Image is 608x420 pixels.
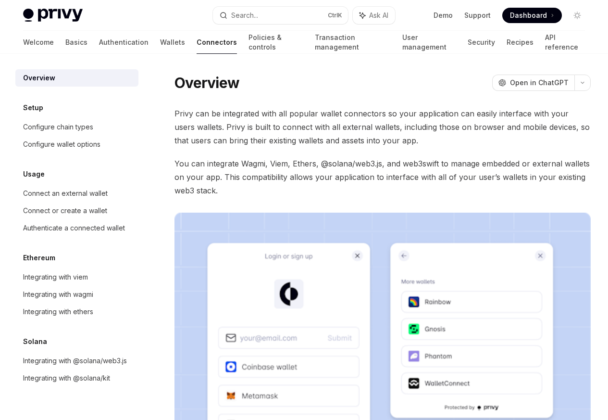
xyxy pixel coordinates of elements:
a: Integrating with wagmi [15,286,138,303]
button: Toggle dark mode [570,8,585,23]
span: Ask AI [369,11,388,20]
h5: Setup [23,102,43,114]
a: Overview [15,69,138,87]
a: Transaction management [315,31,391,54]
a: Configure chain types [15,118,138,136]
div: Overview [23,72,55,84]
h5: Solana [23,336,47,347]
a: Integrating with viem [15,268,138,286]
a: Policies & controls [248,31,303,54]
a: Authenticate a connected wallet [15,219,138,237]
a: Security [468,31,495,54]
span: You can integrate Wagmi, Viem, Ethers, @solana/web3.js, and web3swift to manage embedded or exter... [174,157,591,197]
a: Integrating with @solana/web3.js [15,352,138,369]
h5: Usage [23,168,45,180]
a: Recipes [507,31,534,54]
a: Welcome [23,31,54,54]
h5: Ethereum [23,252,55,264]
a: Connect or create a wallet [15,202,138,219]
a: Dashboard [502,8,562,23]
div: Connect or create a wallet [23,205,107,216]
a: Wallets [160,31,185,54]
a: Support [464,11,491,20]
span: Ctrl K [328,12,342,19]
div: Integrating with viem [23,271,88,283]
a: Basics [65,31,87,54]
div: Integrating with @solana/web3.js [23,355,127,367]
img: light logo [23,9,83,22]
div: Configure wallet options [23,139,100,150]
a: User management [402,31,456,54]
button: Ask AI [353,7,395,24]
a: Demo [434,11,453,20]
a: Integrating with @solana/kit [15,369,138,387]
a: Connectors [197,31,237,54]
a: Authentication [99,31,149,54]
div: Integrating with @solana/kit [23,372,110,384]
div: Connect an external wallet [23,188,108,199]
div: Search... [231,10,258,21]
div: Integrating with wagmi [23,289,93,300]
h1: Overview [174,74,239,91]
div: Integrating with ethers [23,306,93,318]
span: Dashboard [510,11,547,20]
div: Configure chain types [23,121,93,133]
span: Privy can be integrated with all popular wallet connectors so your application can easily interfa... [174,107,591,147]
button: Search...CtrlK [213,7,348,24]
a: Integrating with ethers [15,303,138,320]
button: Open in ChatGPT [492,75,574,91]
a: Configure wallet options [15,136,138,153]
span: Open in ChatGPT [510,78,569,88]
div: Authenticate a connected wallet [23,222,125,234]
a: Connect an external wallet [15,185,138,202]
a: API reference [545,31,585,54]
